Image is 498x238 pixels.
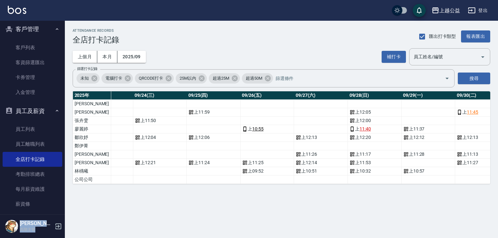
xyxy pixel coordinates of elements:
div: 電腦打卡 [101,73,133,84]
div: 上 12:06 [188,134,239,141]
td: 林楀曦 [73,167,111,176]
td: 張卉雯 [73,117,111,125]
h2: ATTENDANCE RECORDS [73,28,119,33]
td: [PERSON_NAME] [73,100,111,108]
th: 09/27(六) [294,91,348,100]
button: 搜尋 [458,73,490,85]
span: 超過25M [209,75,233,82]
div: 上 12:04 [135,134,185,141]
div: 上 09:52 [242,168,292,175]
span: 25M以內 [176,75,200,82]
button: 報表匯出 [461,30,490,42]
td: 廖麗婷 [73,125,111,133]
a: 入金管理 [3,85,62,100]
img: Person [5,220,18,233]
div: 上 12:14 [296,159,346,166]
a: 全店打卡記錄 [3,152,62,167]
p: 高階主管 [20,227,53,232]
a: 員工離職列表 [3,137,62,152]
a: 考勤排班總表 [3,167,62,182]
div: 上 11:26 [296,151,346,158]
div: 上 11:24 [188,159,239,166]
div: 上 11:50 [135,117,185,124]
div: QRCODE打卡 [135,73,174,84]
div: 上 11:25 [242,159,292,166]
div: 上越公益 [439,6,460,15]
th: 09/26(五) [240,91,294,100]
input: 篩選條件 [274,73,433,84]
h3: 全店打卡記錄 [73,35,119,44]
a: 客資篩選匯出 [3,55,62,70]
td: 鄭伊菁 [73,142,111,150]
th: 09/28(日) [348,91,402,100]
div: 上 [350,126,400,132]
button: 2025/09 [117,51,146,63]
button: 本月 [97,51,117,63]
th: 2025 年 [73,91,111,100]
div: 超過25M [209,73,240,84]
div: 上 11:53 [350,159,400,166]
th: 09/25(四) [187,91,241,100]
button: 員工及薪資 [3,103,62,119]
button: 補打卡 [382,51,406,63]
div: 上 11:28 [403,151,454,158]
button: save [413,4,426,17]
td: [PERSON_NAME] [73,150,111,159]
span: 匯出打卡類型 [429,33,456,40]
a: 11:45 [467,109,478,116]
a: 11:40 [360,126,371,132]
td: 公司公司 [73,176,111,184]
a: 客戶列表 [3,40,62,55]
td: 鄒欣妤 [73,133,111,142]
div: 上 10:32 [350,168,400,175]
div: 上 12:05 [350,109,400,116]
div: 上 12:20 [350,134,400,141]
a: 卡券管理 [3,70,62,85]
td: [PERSON_NAME] [73,159,111,167]
div: 上 12:00 [350,117,400,124]
h5: [PERSON_NAME] [20,220,53,227]
span: 超過50M [242,75,266,82]
div: 上 11:37 [403,126,454,132]
button: Open [442,73,452,84]
label: 篩選打卡記錄 [77,66,98,71]
td: [PERSON_NAME] [73,108,111,117]
button: 客戶管理 [3,21,62,38]
span: QRCODE打卡 [135,75,167,82]
span: 未知 [77,75,93,82]
button: 上個月 [73,51,97,63]
div: 上 10:57 [403,168,454,175]
a: 薪資明細表 [3,212,62,227]
button: 上越公益 [429,4,463,17]
button: 登出 [465,5,490,17]
a: 每月薪資維護 [3,182,62,197]
div: 上 11:59 [188,109,239,116]
span: 電腦打卡 [101,75,126,82]
button: Open [478,52,488,62]
a: 10:55 [252,126,264,132]
div: 上 12:21 [135,159,185,166]
img: Logo [8,6,26,14]
div: 超過50M [242,73,273,84]
a: 薪資條 [3,197,62,211]
div: 上 12:12 [403,134,454,141]
div: 25M以內 [176,73,207,84]
th: 09/29(一) [401,91,455,100]
div: 上 [242,126,292,132]
div: 上 12:13 [296,134,346,141]
div: 上 10:51 [296,168,346,175]
th: 09/24(三) [133,91,187,100]
div: 上 11:17 [350,151,400,158]
a: 員工列表 [3,122,62,137]
div: 未知 [77,73,100,84]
